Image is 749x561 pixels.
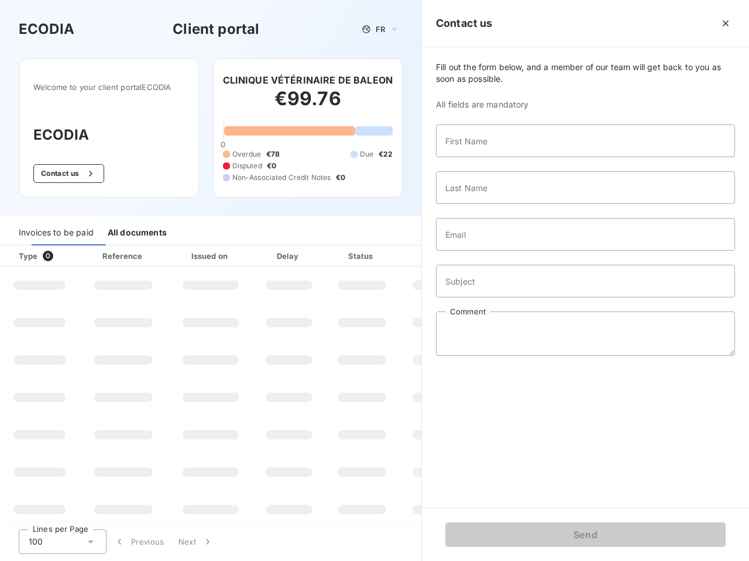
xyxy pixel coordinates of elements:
[232,161,262,171] span: Disputed
[29,536,43,548] span: 100
[401,250,476,262] div: Amount
[436,171,735,204] input: placeholder
[108,221,167,245] div: All documents
[436,265,735,297] input: placeholder
[232,172,331,183] span: Non-Associated Credit Notes
[436,99,735,110] span: All fields are mandatory
[19,19,74,40] h3: ECODIA
[266,149,280,160] span: €78
[445,522,726,547] button: Send
[379,149,393,160] span: €22
[12,250,77,262] div: Type
[33,164,104,183] button: Contact us
[376,25,385,34] span: FR
[19,221,94,245] div: Invoices to be paid
[171,529,221,554] button: Next
[223,87,393,122] h2: €99.76
[33,82,184,92] span: Welcome to your client portal ECODIA
[170,250,251,262] div: Issued on
[106,529,171,554] button: Previous
[43,251,53,261] span: 0
[267,161,276,171] span: €0
[102,251,142,261] div: Reference
[436,61,735,85] span: Fill out the form below, and a member of our team will get back to you as soon as possible.
[232,149,262,160] span: Overdue
[223,73,393,87] h6: CLINIQUE VÉTÉRINAIRE DE BALEON
[336,172,345,183] span: €0
[256,250,322,262] div: Delay
[436,124,735,157] input: placeholder
[173,19,259,40] h3: Client portal
[327,250,397,262] div: Status
[436,15,493,32] h5: Contact us
[360,149,373,160] span: Due
[436,218,735,251] input: placeholder
[33,124,184,146] h3: ECODIA
[221,140,225,149] span: 0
